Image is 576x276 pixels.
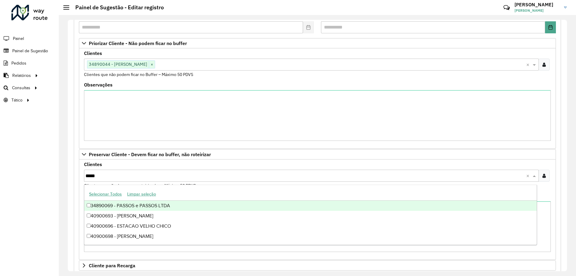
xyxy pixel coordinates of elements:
span: Cliente para Recarga [89,263,135,268]
label: Clientes [84,161,102,168]
span: Pedidos [11,60,26,66]
div: 40900696 - ESTACAO VELHO CHICO [84,221,537,231]
h3: [PERSON_NAME] [514,2,559,8]
a: Contato Rápido [500,1,513,14]
small: Clientes que não podem ficar no Buffer – Máximo 50 PDVS [84,72,193,77]
div: Priorizar Cliente - Não podem ficar no buffer [79,48,556,149]
label: Observações [84,81,112,88]
span: Clear all [526,172,531,179]
ng-dropdown-panel: Options list [84,185,537,245]
div: 40900698 - [PERSON_NAME] [84,231,537,241]
span: Preservar Cliente - Devem ficar no buffer, não roteirizar [89,152,211,157]
a: Priorizar Cliente - Não podem ficar no buffer [79,38,556,48]
span: Clear all [526,61,531,68]
a: Preservar Cliente - Devem ficar no buffer, não roteirizar [79,149,556,159]
span: 34890044 - [PERSON_NAME] [87,61,149,68]
span: Relatórios [12,72,31,79]
button: Limpar seleção [124,190,159,199]
div: 40900693 - [PERSON_NAME] [84,211,537,221]
a: Cliente para Recarga [79,260,556,271]
button: Selecionar Todos [86,190,124,199]
span: Consultas [12,85,30,91]
span: [PERSON_NAME] [514,8,559,13]
div: 34890069 - PASSOS e PASSOS LTDA [84,201,537,211]
span: Painel [13,35,24,42]
label: Clientes [84,50,102,57]
span: Tático [11,97,22,103]
span: Painel de Sugestão [12,48,48,54]
span: × [149,61,155,68]
div: Preservar Cliente - Devem ficar no buffer, não roteirizar [79,159,556,260]
small: Clientes que não devem ser roteirizados – Máximo 50 PDVS [84,183,196,188]
h2: Painel de Sugestão - Editar registro [69,4,164,11]
span: Priorizar Cliente - Não podem ficar no buffer [89,41,187,46]
button: Choose Date [545,21,556,33]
